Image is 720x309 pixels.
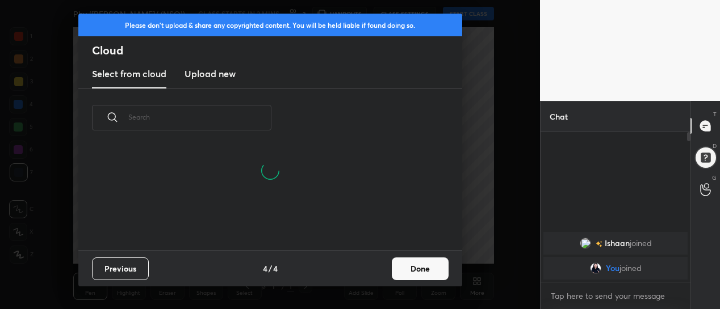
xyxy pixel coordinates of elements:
h4: 4 [263,263,267,274]
button: Done [392,257,449,280]
p: G [712,173,717,182]
p: D [713,142,717,150]
span: joined [630,239,652,248]
p: Chat [541,101,577,132]
span: You [606,264,619,273]
h3: Select from cloud [92,67,166,81]
img: no-rating-badge.077c3623.svg [596,241,602,247]
h4: 4 [273,263,278,274]
p: T [713,110,717,118]
span: joined [619,264,642,273]
div: grid [541,230,690,282]
img: 3 [580,238,591,249]
span: Ishaan [605,239,630,248]
button: Previous [92,257,149,280]
input: Search [128,93,271,141]
h4: / [269,263,272,274]
h3: Upload new [185,67,236,81]
div: Please don't upload & share any copyrighted content. You will be held liable if found doing so. [78,14,462,36]
img: abfed3403e5940d69db7ef5c0e24dee9.jpg [590,263,601,274]
h2: Cloud [92,43,462,58]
